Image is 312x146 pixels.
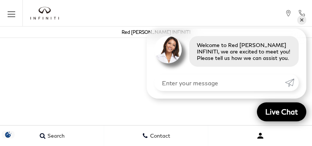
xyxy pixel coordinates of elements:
img: Agent profile photo [154,36,182,63]
div: Welcome to Red [PERSON_NAME] INFINITI, we are excited to meet you! Please tell us how we can assi... [189,36,299,67]
span: Live Chat [261,107,302,116]
a: Red [PERSON_NAME] INFINITI [122,29,190,35]
span: Search [46,133,65,139]
img: INFINITI [30,7,59,20]
a: Submit [285,74,299,91]
a: infiniti [30,7,59,20]
button: Open user profile menu [208,126,312,145]
a: Live Chat [257,102,306,121]
input: Enter your message [154,74,285,91]
span: Contact [148,133,170,139]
